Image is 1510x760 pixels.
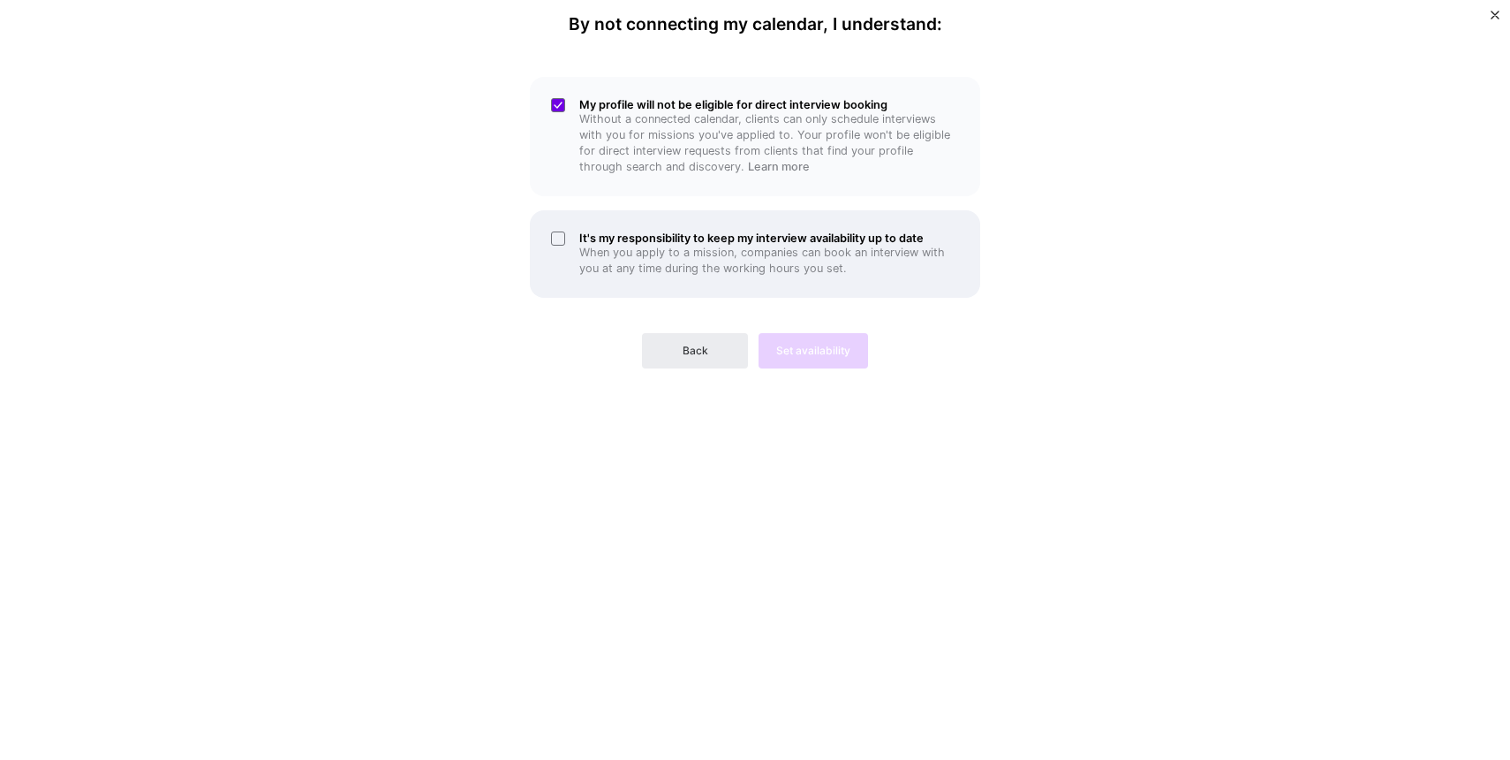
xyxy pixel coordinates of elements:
[1491,11,1499,29] button: Close
[579,98,959,111] h5: My profile will not be eligible for direct interview booking
[579,111,959,175] p: Without a connected calendar, clients can only schedule interviews with you for missions you've a...
[579,245,959,277] p: When you apply to a mission, companies can book an interview with you at any time during the work...
[579,232,959,245] h5: It's my responsibility to keep my interview availability up to date
[683,343,708,359] span: Back
[569,14,942,34] h4: By not connecting my calendar, I understand:
[748,160,810,173] a: Learn more
[642,333,748,369] button: Back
